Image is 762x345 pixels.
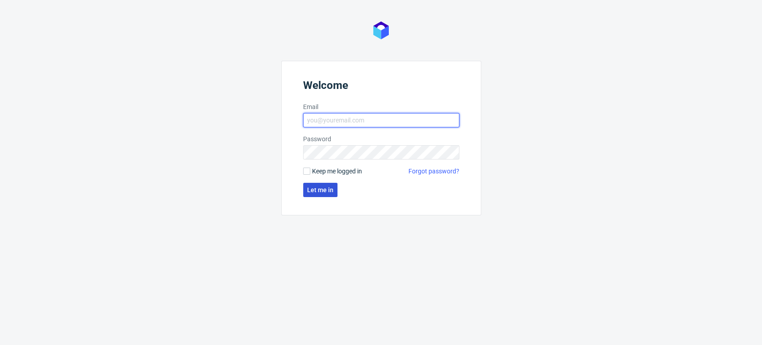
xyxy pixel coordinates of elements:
[307,187,333,193] span: Let me in
[303,79,459,95] header: Welcome
[303,113,459,127] input: you@youremail.com
[303,183,337,197] button: Let me in
[303,135,459,143] label: Password
[312,167,362,176] span: Keep me logged in
[303,102,459,111] label: Email
[408,167,459,176] a: Forgot password?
